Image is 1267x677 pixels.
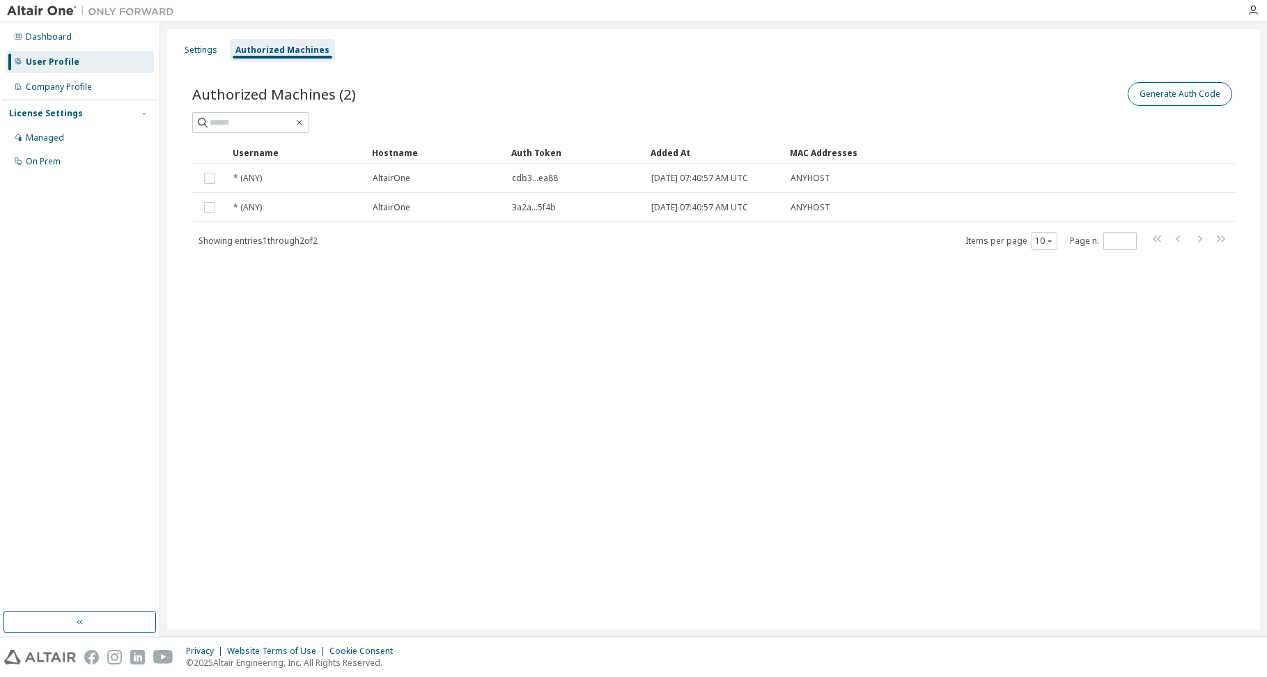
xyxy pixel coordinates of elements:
[1070,232,1137,250] span: Page n.
[512,202,556,213] span: 3a2a...5f4b
[372,141,500,164] div: Hostname
[26,56,79,68] div: User Profile
[186,657,401,669] p: © 2025 Altair Engineering, Inc. All Rights Reserved.
[791,173,830,184] span: ANYHOST
[233,202,262,213] span: * (ANY)
[192,84,356,104] span: Authorized Machines (2)
[107,650,122,664] img: instagram.svg
[227,646,329,657] div: Website Terms of Use
[233,141,361,164] div: Username
[329,646,401,657] div: Cookie Consent
[965,232,1057,250] span: Items per page
[1128,82,1232,106] button: Generate Auth Code
[186,646,227,657] div: Privacy
[651,141,779,164] div: Added At
[512,173,558,184] span: cdb3...ea88
[235,45,329,56] div: Authorized Machines
[84,650,99,664] img: facebook.svg
[26,156,61,167] div: On Prem
[373,202,410,213] span: AltairOne
[26,132,64,143] div: Managed
[791,202,830,213] span: ANYHOST
[511,141,639,164] div: Auth Token
[26,81,92,93] div: Company Profile
[651,173,748,184] span: [DATE] 07:40:57 AM UTC
[185,45,217,56] div: Settings
[233,173,262,184] span: * (ANY)
[1035,235,1054,247] button: 10
[7,4,181,18] img: Altair One
[199,235,318,247] span: Showing entries 1 through 2 of 2
[9,108,83,119] div: License Settings
[26,31,72,42] div: Dashboard
[373,173,410,184] span: AltairOne
[651,202,748,213] span: [DATE] 07:40:57 AM UTC
[4,650,76,664] img: altair_logo.svg
[153,650,173,664] img: youtube.svg
[790,141,1093,164] div: MAC Addresses
[130,650,145,664] img: linkedin.svg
